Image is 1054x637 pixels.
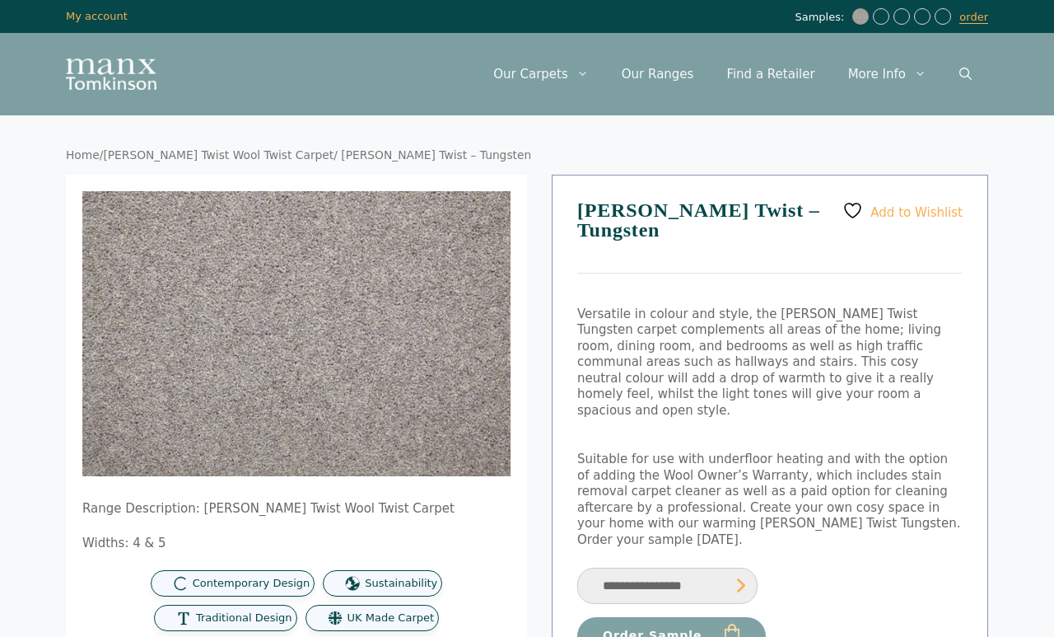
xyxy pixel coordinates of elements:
[66,148,988,163] nav: Breadcrumb
[959,11,988,24] a: order
[103,148,333,162] a: [PERSON_NAME] Twist Wool Twist Carpet
[477,49,605,99] a: Our Carpets
[196,611,292,625] span: Traditional Design
[193,577,310,591] span: Contemporary Design
[477,49,988,99] nav: Primary
[347,611,434,625] span: UK Made Carpet
[842,200,963,221] a: Add to Wishlist
[710,49,831,99] a: Find a Retailer
[795,11,848,25] span: Samples:
[82,536,511,552] p: Widths: 4 & 5
[832,49,943,99] a: More Info
[577,452,963,548] p: Suitable for use with underfloor heating and with the option of adding the Wool Owner’s Warranty,...
[870,204,963,219] span: Add to Wishlist
[66,148,100,162] a: Home
[66,59,156,90] img: Manx Tomkinson
[943,49,988,99] a: Open Search Bar
[577,200,963,274] h1: [PERSON_NAME] Twist – Tungsten
[82,191,511,477] img: Tomkinson Twist Tungsten
[66,10,128,22] a: My account
[365,577,437,591] span: Sustainability
[82,501,511,518] p: Range Description: [PERSON_NAME] Twist Wool Twist Carpet
[605,49,711,99] a: Our Ranges
[852,8,869,25] img: Tomkinson Twist Smoke
[577,307,963,419] p: Versatile in colour and style, the [PERSON_NAME] Twist Tungsten carpet complements all areas of t...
